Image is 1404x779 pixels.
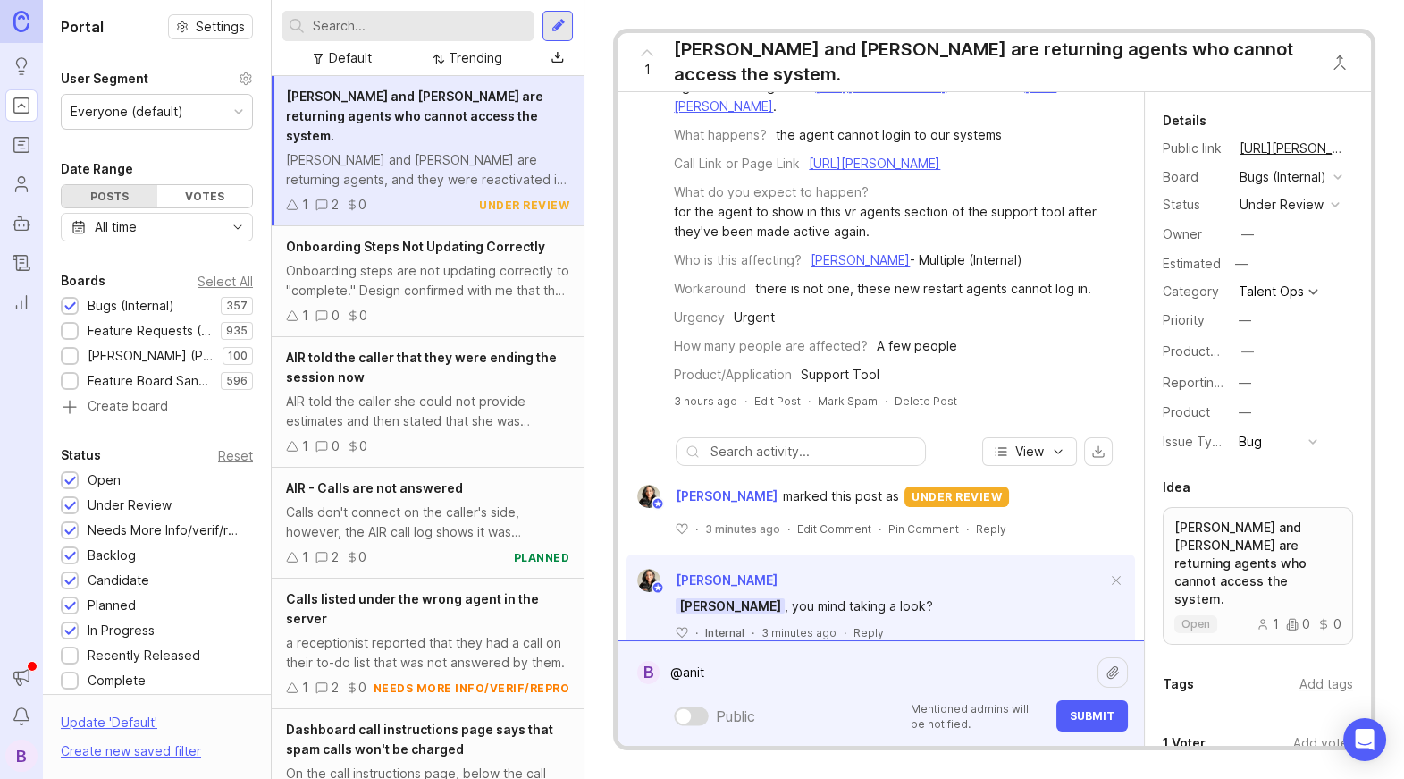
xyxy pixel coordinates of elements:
div: 0 [358,195,366,215]
div: Status [1163,195,1225,215]
div: Public [716,706,755,727]
p: 935 [226,324,248,338]
div: Who is this affecting? [674,250,802,270]
div: under review [1240,195,1324,215]
a: [URL][PERSON_NAME] [809,156,940,171]
div: Category [1163,282,1225,301]
button: Settings [168,14,253,39]
img: member badge [652,581,665,595]
div: Edit Post [754,394,801,409]
a: Reporting [5,286,38,318]
div: All time [95,217,137,237]
div: Tags [1163,673,1194,695]
span: AIR told the caller that they were ending the session now [286,350,557,385]
input: Search activity... [710,442,916,461]
img: Ysabelle Eugenio [637,485,660,508]
a: AIR told the caller that they were ending the session nowAIR told the caller she could not provid... [272,337,584,468]
div: Reply [853,625,884,640]
span: 3 minutes ago [761,625,837,640]
div: B [637,661,660,684]
label: Reporting Team [1163,375,1258,390]
div: · [744,394,747,409]
div: under review [904,487,1009,507]
span: marked this post as [783,487,899,506]
a: Onboarding Steps Not Updating CorrectlyOnboarding steps are not updating correctly to "complete."... [272,226,584,337]
p: [PERSON_NAME] and [PERSON_NAME] are returning agents who cannot access the system. [1174,519,1341,608]
div: 1 [302,306,308,326]
button: Announcements [5,661,38,693]
div: 0 [332,436,340,456]
div: 1 [302,678,308,698]
div: Trending [449,48,502,68]
a: AIR - Calls are not answeredCalls don't connect on the caller's side, however, the AIR call log s... [272,468,584,579]
div: Details [1163,110,1206,131]
span: Dashboard call instructions page says that spam calls won't be charged [286,722,553,757]
span: Calls listed under the wrong agent in the server [286,591,539,626]
div: A few people [877,336,957,356]
div: there is not one, these new restart agents cannot log in. [755,279,1091,299]
div: 0 [358,678,366,698]
div: User Segment [61,68,148,89]
div: Add tags [1299,674,1353,694]
div: 2 [332,678,339,698]
div: Date Range [61,158,133,180]
span: [PERSON_NAME] and [PERSON_NAME] are returning agents who cannot access the system. [286,89,543,143]
div: Public link [1163,139,1225,158]
span: [PERSON_NAME] [676,572,778,588]
a: 3 hours ago [674,394,737,409]
label: Product [1163,404,1210,419]
a: Ideas [5,50,38,82]
div: Boards [61,270,105,292]
div: · [966,521,969,537]
span: AIR - Calls are not answered [286,480,463,495]
a: Roadmaps [5,129,38,161]
div: 0 [1286,618,1310,631]
div: 0 [1317,618,1341,631]
p: 100 [228,349,248,363]
div: Select All [198,276,253,286]
div: · [844,625,846,640]
button: Close button [1322,45,1358,80]
div: Edit Comment [797,521,871,537]
div: · [695,521,698,537]
button: Mark Spam [818,394,878,409]
textarea: @anit [660,656,1097,690]
div: Idea [1163,477,1190,498]
a: Portal [5,89,38,122]
div: · [695,625,698,640]
div: [PERSON_NAME] and [PERSON_NAME] are returning agents who cannot access the system. [674,37,1313,87]
img: Canny Home [13,11,29,31]
button: Notifications [5,700,38,732]
div: Agent is showing active but not here: . [674,77,1123,116]
div: 1 [1257,618,1279,631]
div: Recently Released [88,646,200,665]
div: — [1241,342,1254,361]
img: member badge [652,497,665,511]
span: 1 [644,60,651,80]
a: Create board [61,400,253,416]
a: [URL][PERSON_NAME][PERSON_NAME][PERSON_NAME] [1234,137,1353,160]
div: needs more info/verif/repro [374,681,570,696]
div: — [1239,402,1251,422]
span: Submit [1070,709,1114,723]
div: Reply [976,521,1006,537]
div: under review [479,198,569,213]
div: Planned [88,596,136,615]
div: for the agent to show in this vr agents section of the support tool after they've been made activ... [674,202,1123,241]
button: Submit [1056,700,1128,732]
div: 1 [302,436,308,456]
button: ProductboardID [1236,340,1259,363]
label: Issue Type [1163,434,1228,449]
button: B [5,740,38,772]
a: [PERSON_NAME] and [PERSON_NAME] are returning agents who cannot access the system.open100 [1163,507,1353,645]
div: — [1241,224,1254,244]
span: Onboarding Steps Not Updating Correctly [286,239,545,254]
button: View [982,437,1077,466]
div: Talent Ops [1239,285,1304,298]
a: [PERSON_NAME] [811,252,910,267]
div: AIR told the caller she could not provide estimates and then stated that she was "ending the sess... [286,392,569,431]
div: Under Review [88,495,172,515]
div: Urgent [734,308,775,327]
